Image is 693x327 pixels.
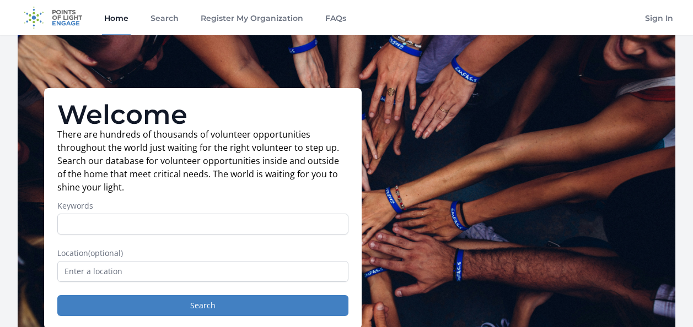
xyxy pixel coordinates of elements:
span: (optional) [88,248,123,258]
button: Search [57,295,348,316]
input: Enter a location [57,261,348,282]
label: Location [57,248,348,259]
p: There are hundreds of thousands of volunteer opportunities throughout the world just waiting for ... [57,128,348,194]
label: Keywords [57,200,348,211]
h1: Welcome [57,101,348,128]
